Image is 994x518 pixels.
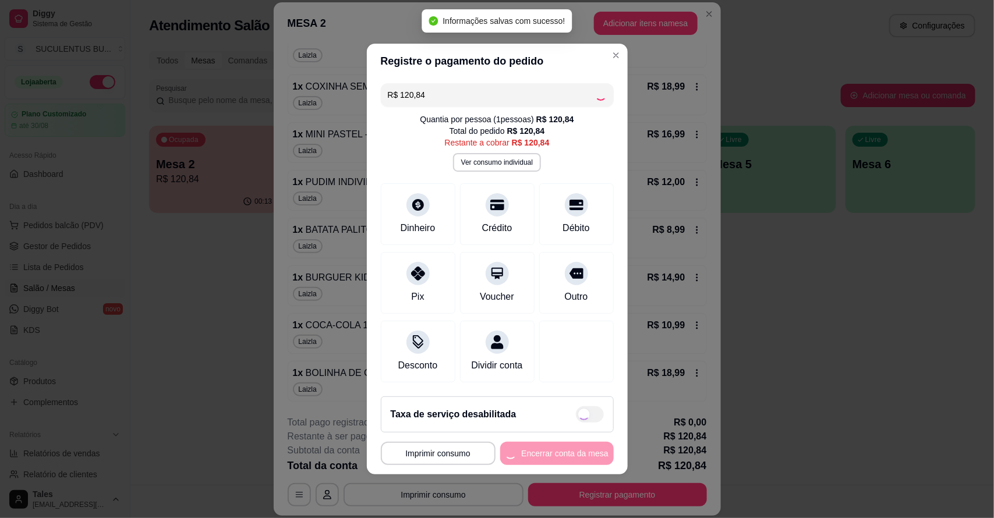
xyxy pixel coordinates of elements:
div: Loading [595,89,607,101]
span: Informações salvas com sucesso! [443,16,565,26]
div: Voucher [480,290,514,304]
div: R$ 120,84 [536,113,574,125]
span: check-circle [429,16,438,26]
div: Quantia por pessoa ( 1 pessoas) [420,113,574,125]
button: Close [607,46,625,65]
div: Desconto [398,359,438,372]
div: Outro [564,290,588,304]
div: R$ 120,84 [512,137,550,148]
div: Restante a cobrar [445,137,550,148]
button: Ver consumo individual [453,153,541,172]
div: Dinheiro [401,221,436,235]
div: Total do pedido [450,125,545,137]
div: Crédito [482,221,512,235]
h2: Taxa de serviço desabilitada [391,407,517,421]
div: Pix [411,290,424,304]
div: Débito [563,221,589,235]
input: Ex.: hambúrguer de cordeiro [388,83,595,107]
button: Imprimir consumo [381,442,496,465]
div: R$ 120,84 [507,125,545,137]
header: Registre o pagamento do pedido [367,44,628,79]
div: Dividir conta [471,359,522,372]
